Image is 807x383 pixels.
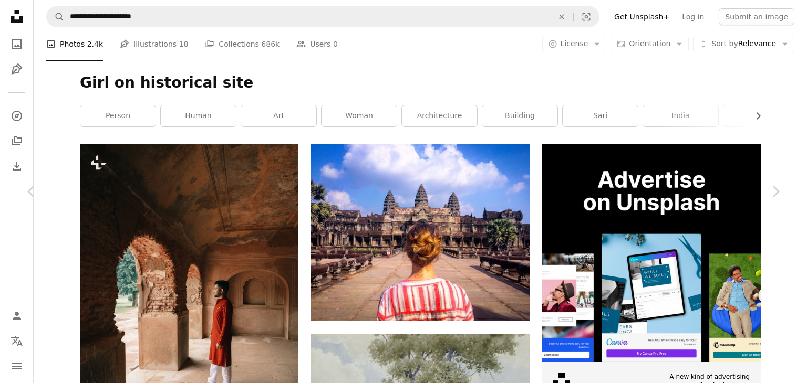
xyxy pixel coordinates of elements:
[311,144,530,321] img: woman wearing red and white striped blouse standing in front of temple
[205,27,280,61] a: Collections 686k
[261,38,280,50] span: 686k
[6,331,27,352] button: Language
[608,8,676,25] a: Get Unsplash+
[542,36,607,52] button: License
[550,7,573,27] button: Clear
[542,144,761,362] img: file-1635990755334-4bfd90f37242image
[611,36,689,52] button: Orientation
[241,105,316,126] a: art
[6,356,27,377] button: Menu
[6,34,27,55] a: Photos
[749,105,761,126] button: scroll list to the right
[711,39,776,49] span: Relevance
[723,105,799,126] a: statue
[629,39,670,48] span: Orientation
[179,38,189,50] span: 18
[120,27,188,61] a: Illustrations 18
[322,105,397,126] a: woman
[46,6,599,27] form: Find visuals sitewide
[80,105,156,126] a: person
[482,105,557,126] a: building
[744,141,807,242] a: Next
[574,7,599,27] button: Visual search
[6,105,27,126] a: Explore
[6,305,27,326] a: Log in / Sign up
[161,105,236,126] a: human
[711,39,738,48] span: Sort by
[6,59,27,80] a: Illustrations
[80,302,298,312] a: a man in a red outfit standing in a room
[311,227,530,237] a: woman wearing red and white striped blouse standing in front of temple
[47,7,65,27] button: Search Unsplash
[563,105,638,126] a: sari
[676,8,710,25] a: Log in
[693,36,794,52] button: Sort byRelevance
[402,105,477,126] a: architecture
[561,39,588,48] span: License
[6,131,27,152] a: Collections
[296,27,338,61] a: Users 0
[719,8,794,25] button: Submit an image
[643,105,718,126] a: india
[80,73,761,92] h1: Girl on historical site
[333,38,338,50] span: 0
